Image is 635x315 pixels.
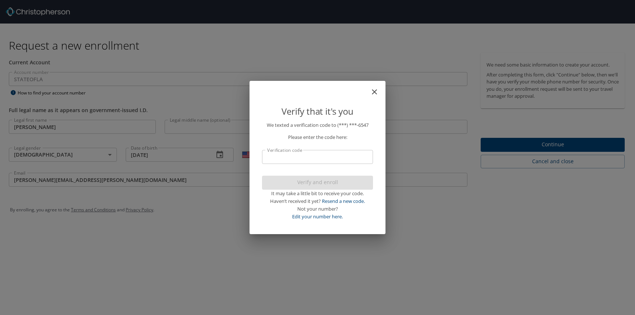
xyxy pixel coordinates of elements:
a: Resend a new code. [322,198,365,204]
div: It may take a little bit to receive your code. [262,190,373,197]
p: Verify that it's you [262,104,373,118]
p: Please enter the code here: [262,133,373,141]
div: Haven’t received it yet? [262,197,373,205]
a: Edit your number here. [292,213,343,220]
button: close [374,84,383,93]
p: We texted a verification code to (***) ***- 6547 [262,121,373,129]
div: Not your number? [262,205,373,213]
